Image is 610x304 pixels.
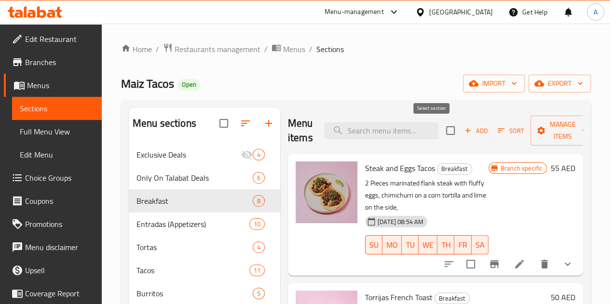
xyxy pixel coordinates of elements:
[253,149,265,160] div: items
[129,212,280,236] div: Entradas (Appetizers)10
[498,125,524,136] span: Sort
[121,43,152,55] a: Home
[25,56,94,68] span: Branches
[434,292,470,304] div: Breakfast
[461,123,491,138] button: Add
[491,123,530,138] span: Sort items
[250,266,264,275] span: 11
[463,125,489,136] span: Add
[374,217,427,226] span: [DATE] 08:54 AM
[20,103,94,114] span: Sections
[316,43,344,55] span: Sections
[365,161,435,175] span: Steak and Eggs Tacos
[437,235,454,254] button: TH
[594,7,597,17] span: A
[25,241,94,253] span: Menu disclaimer
[325,6,384,18] div: Menu-management
[249,264,265,276] div: items
[536,78,583,90] span: export
[538,119,587,143] span: Manage items
[136,218,249,230] span: Entradas (Appetizers)
[556,252,579,276] button: show more
[309,43,312,55] li: /
[136,172,253,184] span: Only On Talabat Deals
[471,78,517,90] span: import
[253,243,264,252] span: 4
[4,74,102,97] a: Menus
[271,43,305,55] a: Menus
[253,289,264,298] span: 5
[472,235,488,254] button: SA
[253,241,265,253] div: items
[422,238,434,252] span: WE
[463,75,525,93] button: import
[253,173,264,183] span: 6
[419,235,437,254] button: WE
[461,123,491,138] span: Add item
[483,252,506,276] button: Branch-specific-item
[562,258,573,270] svg: Show Choices
[4,166,102,189] a: Choice Groups
[12,97,102,120] a: Sections
[129,189,280,212] div: Breakfast8
[136,288,253,299] span: Burritos
[253,150,264,159] span: 4
[234,112,257,135] span: Sort sections
[382,235,402,254] button: MO
[121,73,174,94] span: Maiz Tacos
[250,220,264,229] span: 10
[437,252,461,276] button: sort-choices
[163,43,260,55] a: Restaurants management
[406,238,415,252] span: TU
[458,238,467,252] span: FR
[429,7,493,17] div: [GEOGRAPHIC_DATA]
[365,177,488,213] p: 2 Pieces marinated flank steak with fluffy eggs, chimichurri on a corn tortilla and lime on the s...
[241,149,253,160] svg: Inactive section
[249,218,265,230] div: items
[253,195,265,207] div: items
[121,43,591,55] nav: breadcrumb
[530,116,595,145] button: Manage items
[178,79,200,91] div: Open
[369,238,379,252] span: SU
[325,122,438,139] input: search
[283,43,305,55] span: Menus
[4,189,102,212] a: Coupons
[4,51,102,74] a: Branches
[4,259,102,282] a: Upsell
[175,43,260,55] span: Restaurants management
[20,149,94,160] span: Edit Menu
[365,235,382,254] button: SU
[461,254,481,274] span: Select to update
[133,116,196,131] h2: Menu sections
[136,195,253,207] span: Breakfast
[136,149,241,160] span: Exclusive Deals
[441,238,450,252] span: TH
[12,143,102,166] a: Edit Menu
[25,288,94,299] span: Coverage Report
[288,116,313,145] h2: Menu items
[178,80,200,89] span: Open
[25,264,94,276] span: Upsell
[4,212,102,236] a: Promotions
[25,218,94,230] span: Promotions
[495,123,527,138] button: Sort
[529,75,591,93] button: export
[386,238,398,252] span: MO
[253,172,265,184] div: items
[475,238,485,252] span: SA
[296,161,357,223] img: Steak and Eggs Tacos
[129,236,280,259] div: Tortas4
[20,126,94,137] span: Full Menu View
[4,27,102,51] a: Edit Restaurant
[156,43,159,55] li: /
[533,252,556,276] button: delete
[129,143,280,166] div: Exclusive Deals4
[136,241,253,253] span: Tortas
